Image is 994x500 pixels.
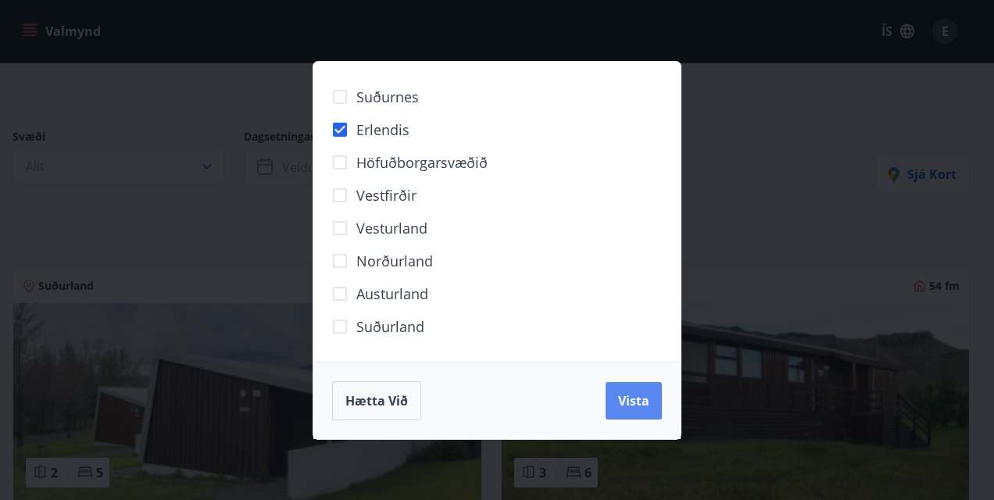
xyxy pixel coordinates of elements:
span: Norðurland [356,251,433,271]
span: Erlendis [356,120,409,140]
span: Austurland [356,284,428,304]
span: Vestfirðir [356,185,417,205]
span: Suðurnes [356,87,419,107]
span: Vista [618,392,649,409]
span: Hætta við [345,392,408,409]
button: Hætta við [332,381,421,420]
span: Höfuðborgarsvæðið [356,152,488,173]
button: Vista [606,382,662,420]
span: Vesturland [356,218,427,238]
span: Suðurland [356,316,424,337]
